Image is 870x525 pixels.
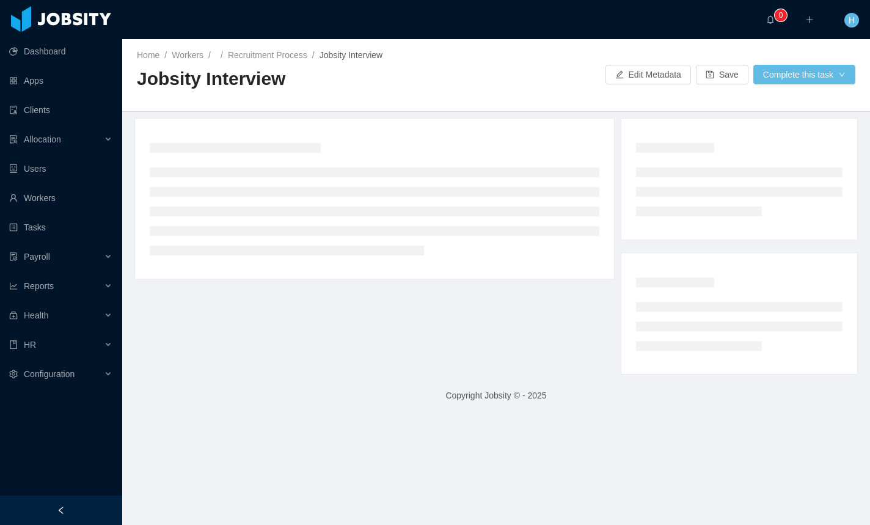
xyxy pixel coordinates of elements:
h2: Jobsity Interview [137,67,496,92]
span: / [312,50,315,60]
footer: Copyright Jobsity © - 2025 [122,375,870,417]
span: HR [24,340,36,350]
a: Recruitment Process [228,50,307,60]
span: / [208,50,211,60]
a: Workers [172,50,203,60]
button: icon: editEdit Metadata [605,65,691,84]
a: icon: profileTasks [9,215,112,240]
i: icon: bell [766,15,775,24]
span: Payroll [24,252,50,262]
span: Reports [24,281,54,291]
span: H [849,13,855,28]
i: icon: setting [9,370,18,378]
a: icon: robotUsers [9,156,112,181]
a: icon: auditClients [9,98,112,122]
i: icon: solution [9,135,18,144]
i: icon: file-protect [9,252,18,261]
i: icon: book [9,340,18,349]
span: Health [24,310,48,320]
i: icon: plus [805,15,814,24]
sup: 0 [775,9,787,21]
button: Complete this taskicon: down [753,65,855,84]
span: Allocation [24,134,61,144]
span: / [221,50,223,60]
a: icon: userWorkers [9,186,112,210]
span: Jobsity Interview [320,50,382,60]
i: icon: medicine-box [9,311,18,320]
span: / [164,50,167,60]
span: Configuration [24,369,75,379]
button: icon: saveSave [696,65,748,84]
a: icon: appstoreApps [9,68,112,93]
a: Home [137,50,159,60]
i: icon: line-chart [9,282,18,290]
a: icon: pie-chartDashboard [9,39,112,64]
